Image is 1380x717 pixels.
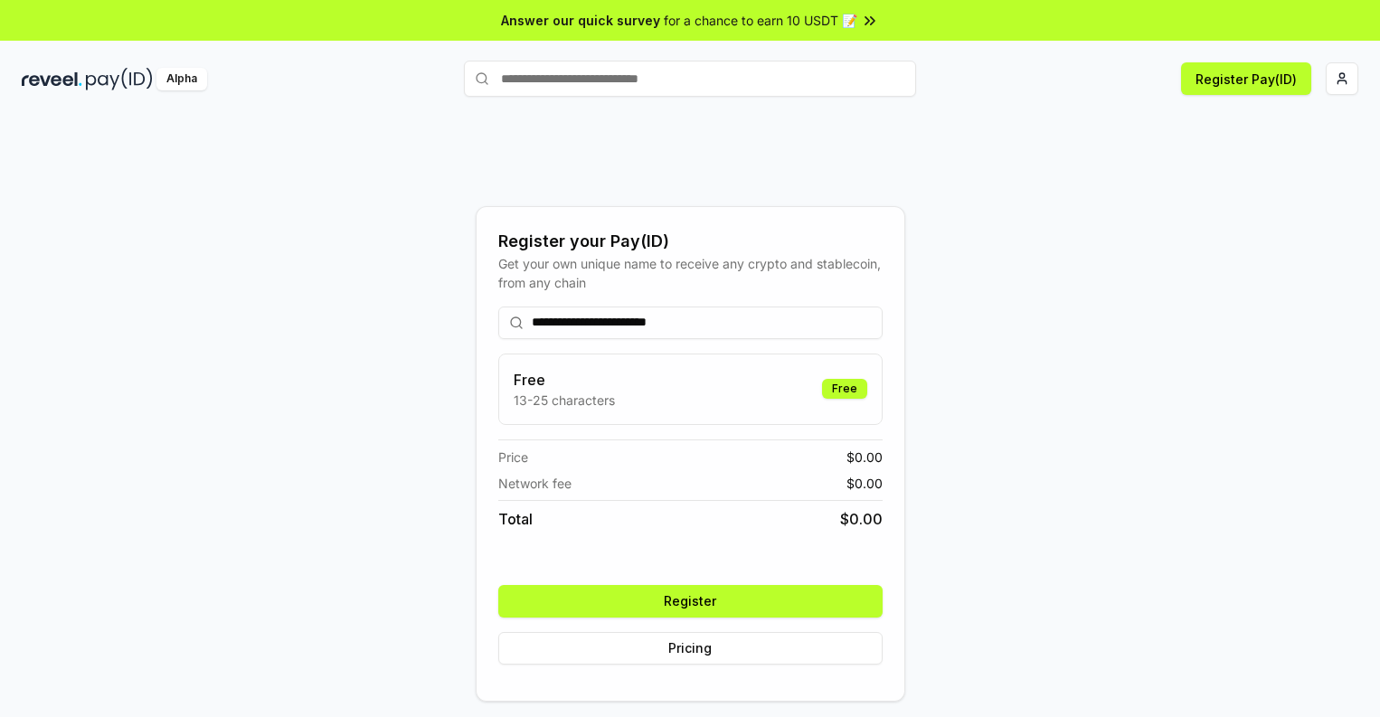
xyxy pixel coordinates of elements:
[664,11,857,30] span: for a chance to earn 10 USDT 📝
[840,508,883,530] span: $ 0.00
[498,448,528,467] span: Price
[498,632,883,665] button: Pricing
[22,68,82,90] img: reveel_dark
[822,379,867,399] div: Free
[86,68,153,90] img: pay_id
[156,68,207,90] div: Alpha
[514,391,615,410] p: 13-25 characters
[498,474,572,493] span: Network fee
[498,508,533,530] span: Total
[498,585,883,618] button: Register
[846,474,883,493] span: $ 0.00
[846,448,883,467] span: $ 0.00
[1181,62,1311,95] button: Register Pay(ID)
[498,229,883,254] div: Register your Pay(ID)
[498,254,883,292] div: Get your own unique name to receive any crypto and stablecoin, from any chain
[501,11,660,30] span: Answer our quick survey
[514,369,615,391] h3: Free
